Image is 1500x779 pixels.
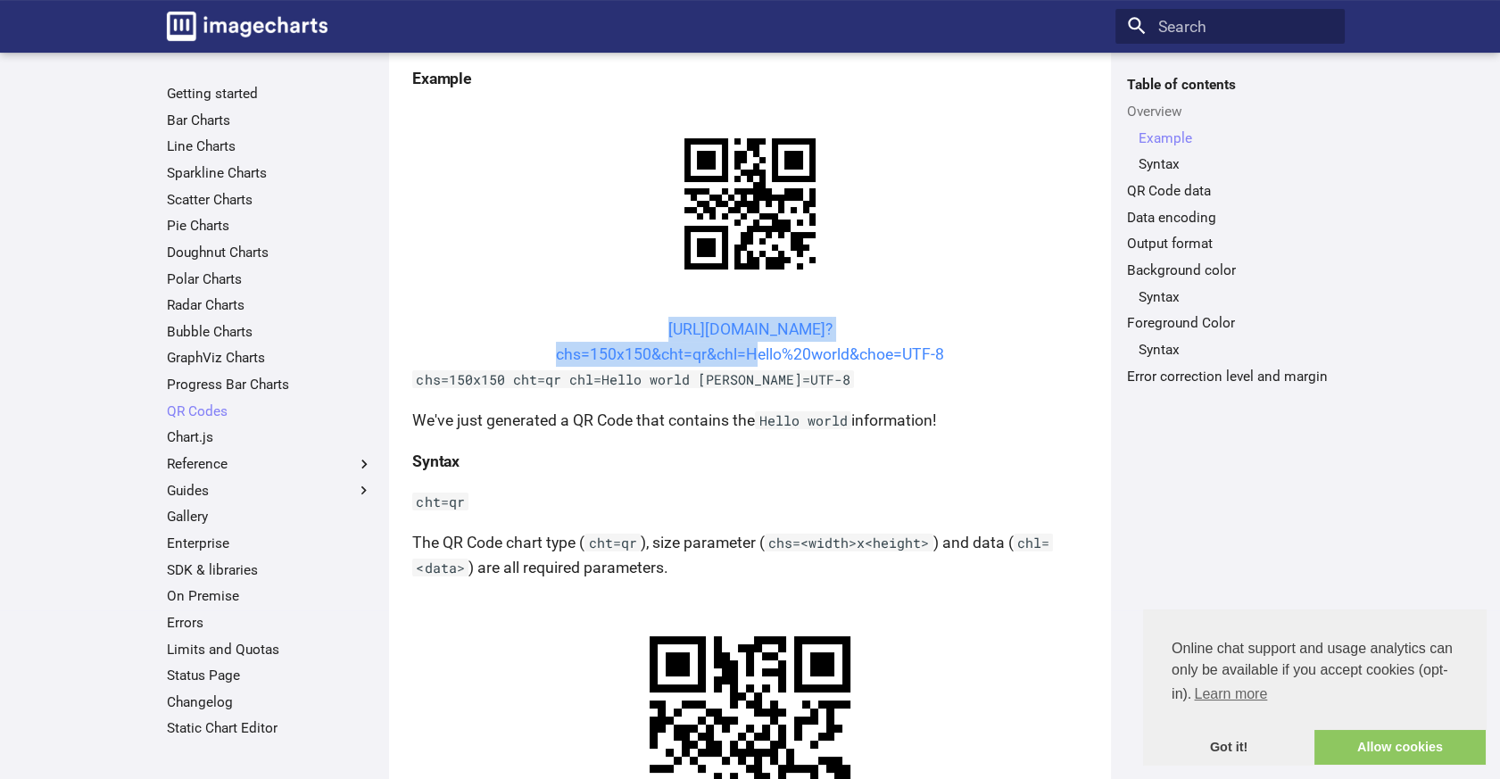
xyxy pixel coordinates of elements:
[1127,314,1333,332] a: Foreground Color
[1143,609,1486,765] div: cookieconsent
[167,719,373,737] a: Static Chart Editor
[412,408,1088,433] p: We've just generated a QR Code that contains the information!
[167,428,373,446] a: Chart.js
[1139,129,1333,147] a: Example
[1127,235,1333,253] a: Output format
[556,320,944,363] a: [URL][DOMAIN_NAME]?chs=150x150&cht=qr&chl=Hello%20world&choe=UTF-8
[167,482,373,500] label: Guides
[584,534,641,551] code: cht=qr
[1143,730,1314,766] a: dismiss cookie message
[167,112,373,129] a: Bar Charts
[167,667,373,684] a: Status Page
[1139,341,1333,359] a: Syntax
[1127,103,1333,120] a: Overview
[167,270,373,288] a: Polar Charts
[167,455,373,473] label: Reference
[412,449,1088,474] h4: Syntax
[755,411,851,429] code: Hello world
[159,4,336,48] a: Image-Charts documentation
[167,402,373,420] a: QR Codes
[1115,9,1345,45] input: Search
[1127,129,1333,174] nav: Overview
[1115,76,1345,94] label: Table of contents
[167,296,373,314] a: Radar Charts
[167,376,373,394] a: Progress Bar Charts
[653,107,847,301] img: chart
[1139,155,1333,173] a: Syntax
[1127,288,1333,306] nav: Background color
[167,164,373,182] a: Sparkline Charts
[1127,367,1333,385] a: Error correction level and margin
[167,561,373,579] a: SDK & libraries
[167,614,373,632] a: Errors
[412,66,1088,91] h4: Example
[167,349,373,367] a: GraphViz Charts
[1314,730,1486,766] a: allow cookies
[1115,76,1345,385] nav: Table of contents
[765,534,933,551] code: chs=<width>x<height>
[167,191,373,209] a: Scatter Charts
[1127,341,1333,359] nav: Foreground Color
[1172,638,1457,708] span: Online chat support and usage analytics can only be available if you accept cookies (opt-in).
[1191,681,1270,708] a: learn more about cookies
[412,370,854,388] code: chs=150x150 cht=qr chl=Hello world [PERSON_NAME]=UTF-8
[167,508,373,526] a: Gallery
[167,12,327,41] img: logo
[167,535,373,552] a: Enterprise
[167,85,373,103] a: Getting started
[1139,288,1333,306] a: Syntax
[167,323,373,341] a: Bubble Charts
[1127,261,1333,279] a: Background color
[412,530,1088,580] p: The QR Code chart type ( ), size parameter ( ) and data ( ) are all required parameters.
[167,244,373,261] a: Doughnut Charts
[167,587,373,605] a: On Premise
[167,693,373,711] a: Changelog
[167,217,373,235] a: Pie Charts
[1127,209,1333,227] a: Data encoding
[167,641,373,659] a: Limits and Quotas
[167,137,373,155] a: Line Charts
[1127,182,1333,200] a: QR Code data
[412,493,468,510] code: cht=qr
